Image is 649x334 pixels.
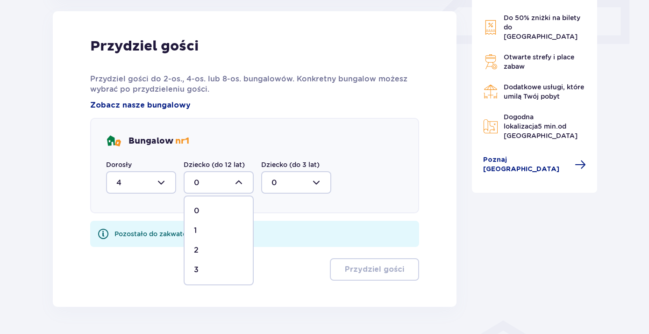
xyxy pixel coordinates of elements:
span: nr 1 [175,136,189,146]
div: Pozostało do zakwaterowania 3 z 7 gości. [114,229,251,239]
p: 3 [194,265,199,275]
img: Restaurant Icon [483,84,498,99]
p: Bungalow [128,136,189,147]
p: Przydziel gości [345,264,404,275]
span: Poznaj [GEOGRAPHIC_DATA] [483,155,569,174]
p: 2 [194,245,199,255]
img: Grill Icon [483,54,498,69]
p: Przydziel gości [90,37,199,55]
p: Przydziel gości do 2-os., 4-os. lub 8-os. bungalowów. Konkretny bungalow możesz wybrać po przydzi... [90,74,420,94]
img: bungalows Icon [106,134,121,149]
span: Dogodna lokalizacja od [GEOGRAPHIC_DATA] [504,113,578,139]
img: Discount Icon [483,20,498,35]
a: Zobacz nasze bungalowy [90,100,191,110]
span: Dodatkowe usługi, które umilą Twój pobyt [504,83,584,100]
a: Poznaj [GEOGRAPHIC_DATA] [483,155,586,174]
span: Otwarte strefy i place zabaw [504,53,574,70]
p: 0 [194,206,200,216]
label: Dziecko (do 12 lat) [184,160,245,169]
img: Map Icon [483,119,498,134]
label: Dorosły [106,160,132,169]
button: Przydziel gości [330,258,419,281]
label: Dziecko (do 3 lat) [261,160,320,169]
p: 1 [194,225,197,236]
span: Do 50% zniżki na bilety do [GEOGRAPHIC_DATA] [504,14,580,40]
span: 5 min. [538,123,558,130]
